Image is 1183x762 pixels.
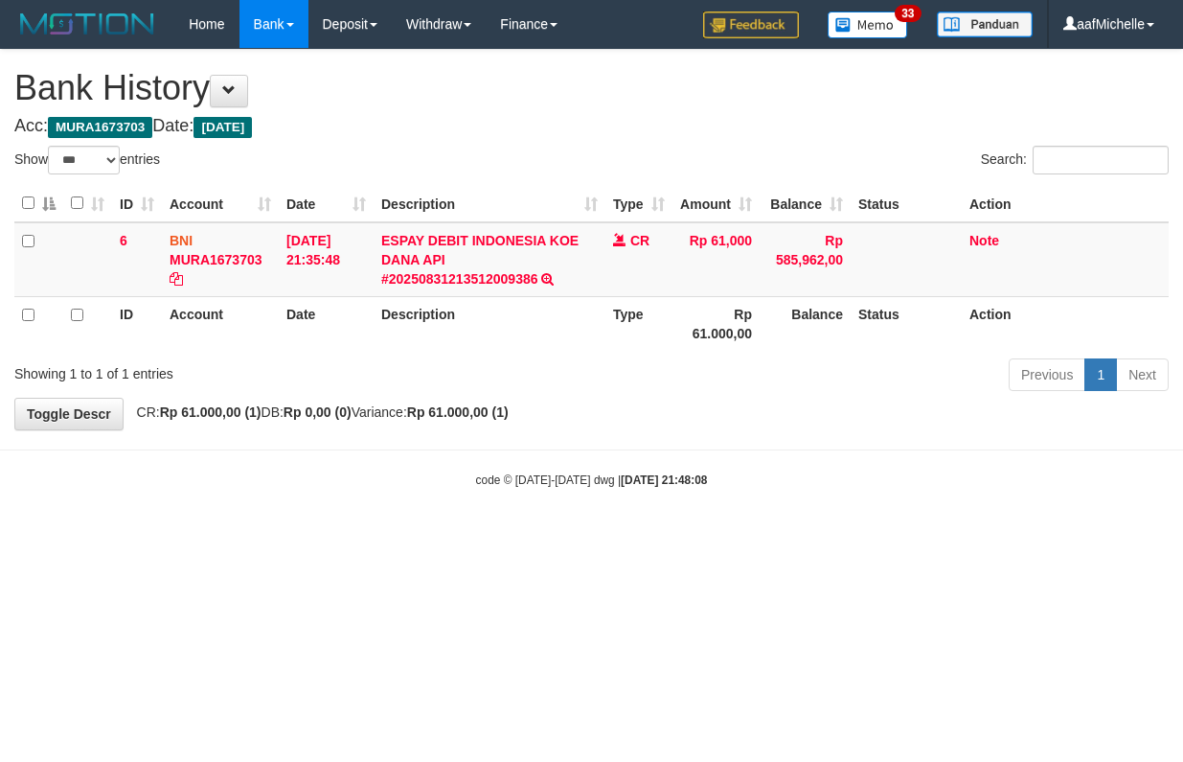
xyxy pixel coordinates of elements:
input: Search: [1033,146,1169,174]
th: ID: activate to sort column ascending [112,185,162,222]
th: Rp 61.000,00 [672,296,760,351]
span: 33 [895,5,921,22]
span: [DATE] [193,117,252,138]
th: Action [962,296,1169,351]
th: Balance: activate to sort column ascending [760,185,851,222]
a: Toggle Descr [14,398,124,430]
th: Action [962,185,1169,222]
td: Rp 585,962,00 [760,222,851,297]
th: Balance [760,296,851,351]
small: code © [DATE]-[DATE] dwg | [476,473,708,487]
th: Type: activate to sort column ascending [605,185,672,222]
th: Status [851,185,962,222]
th: Date [279,296,374,351]
img: MOTION_logo.png [14,10,160,38]
a: Copy MURA1673703 to clipboard [170,271,183,287]
select: Showentries [48,146,120,174]
strong: Rp 0,00 (0) [284,404,352,420]
td: Rp 61,000 [672,222,760,297]
th: ID [112,296,162,351]
a: Note [969,233,999,248]
a: ESPAY DEBIT INDONESIA KOE DANA API #20250831213512009386 [381,233,579,287]
th: : activate to sort column ascending [63,185,112,222]
img: Feedback.jpg [703,12,799,38]
th: : activate to sort column descending [14,185,63,222]
strong: Rp 61.000,00 (1) [407,404,509,420]
strong: [DATE] 21:48:08 [621,473,707,487]
label: Show entries [14,146,160,174]
img: Button%20Memo.svg [828,12,908,38]
div: Showing 1 to 1 of 1 entries [14,357,479,383]
th: Description [374,296,605,351]
h4: Acc: Date: [14,117,1169,136]
th: Amount: activate to sort column ascending [672,185,760,222]
th: Description: activate to sort column ascending [374,185,605,222]
h1: Bank History [14,69,1169,107]
img: panduan.png [937,12,1033,37]
th: Date: activate to sort column ascending [279,185,374,222]
a: Next [1116,358,1169,391]
th: Account: activate to sort column ascending [162,185,279,222]
span: MURA1673703 [48,117,152,138]
span: CR: DB: Variance: [127,404,509,420]
strong: Rp 61.000,00 (1) [160,404,262,420]
span: CR [630,233,649,248]
a: MURA1673703 [170,252,262,267]
td: [DATE] 21:35:48 [279,222,374,297]
span: 6 [120,233,127,248]
label: Search: [981,146,1169,174]
a: 1 [1084,358,1117,391]
th: Type [605,296,672,351]
th: Account [162,296,279,351]
span: BNI [170,233,193,248]
th: Status [851,296,962,351]
a: Previous [1009,358,1085,391]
